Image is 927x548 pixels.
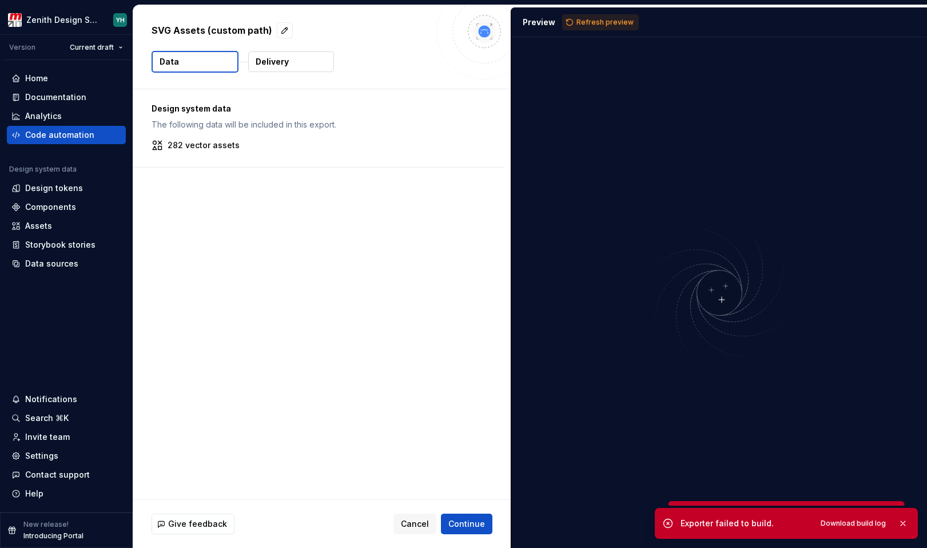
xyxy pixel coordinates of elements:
[25,129,94,141] div: Code automation
[23,531,83,541] p: Introducing Portal
[25,182,83,194] div: Design tokens
[9,43,35,52] div: Version
[116,15,125,25] div: YH
[681,518,809,529] div: Exporter failed to build.
[2,7,130,32] button: Zenith Design SystemYH
[256,56,289,67] p: Delivery
[7,447,126,465] a: Settings
[523,17,555,28] div: Preview
[7,466,126,484] button: Contact support
[25,92,86,103] div: Documentation
[25,73,48,84] div: Home
[70,43,114,52] span: Current draft
[25,220,52,232] div: Assets
[7,217,126,235] a: Assets
[25,488,43,499] div: Help
[152,23,272,37] p: SVG Assets (custom path)
[25,110,62,122] div: Analytics
[25,258,78,269] div: Data sources
[8,13,22,27] img: e95d57dd-783c-4905-b3fc-0c5af85c8823.png
[7,428,126,446] a: Invite team
[152,103,487,114] p: Design system data
[7,69,126,88] a: Home
[26,14,100,26] div: Zenith Design System
[9,165,77,174] div: Design system data
[401,518,429,530] span: Cancel
[25,239,96,251] div: Storybook stories
[23,520,69,529] p: New release!
[152,119,487,130] p: The following data will be included in this export.
[7,255,126,273] a: Data sources
[562,14,639,30] button: Refresh preview
[7,107,126,125] a: Analytics
[7,390,126,408] button: Notifications
[821,519,886,528] span: Download build log
[25,201,76,213] div: Components
[25,394,77,405] div: Notifications
[152,51,238,73] button: Data
[441,514,492,534] button: Continue
[168,140,240,151] p: 282 vector assets
[168,518,227,530] span: Give feedback
[25,450,58,462] div: Settings
[7,485,126,503] button: Help
[576,18,634,27] span: Refresh preview
[152,514,234,534] button: Give feedback
[815,515,891,531] button: Download build log
[7,236,126,254] a: Storybook stories
[7,198,126,216] a: Components
[7,409,126,427] button: Search ⌘K
[7,88,126,106] a: Documentation
[65,39,128,55] button: Current draft
[393,514,436,534] button: Cancel
[248,51,334,72] button: Delivery
[7,179,126,197] a: Design tokens
[448,518,485,530] span: Continue
[25,469,90,481] div: Contact support
[25,412,69,424] div: Search ⌘K
[160,56,179,67] p: Data
[7,126,126,144] a: Code automation
[25,431,70,443] div: Invite team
